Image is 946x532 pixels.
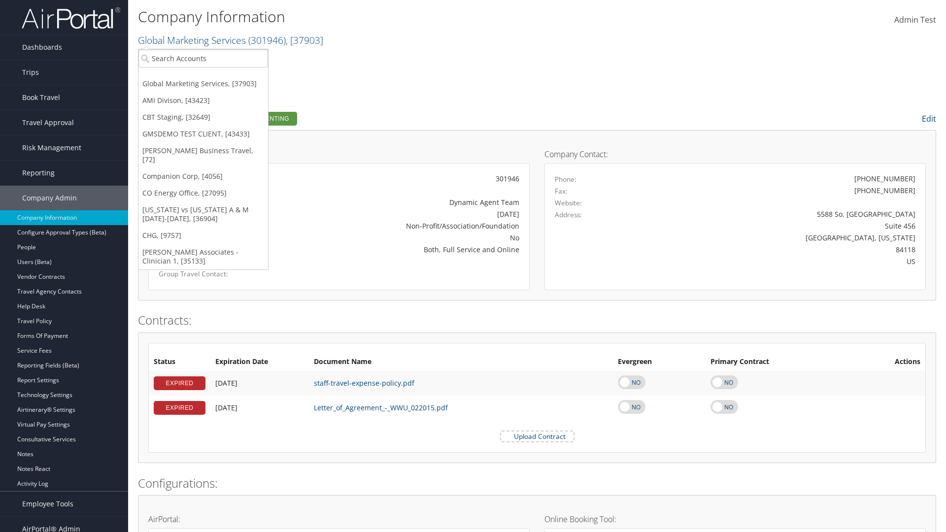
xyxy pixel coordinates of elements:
a: Global Marketing Services [138,33,323,47]
div: EXPIRED [154,376,205,390]
div: [PHONE_NUMBER] [854,173,915,184]
a: GMSDEMO TEST CLIENT, [43433] [138,126,268,142]
h4: Account Details: [148,150,530,158]
div: Add/Edit Date [215,403,304,412]
div: US [649,256,916,266]
a: staff-travel-expense-policy.pdf [314,378,414,388]
th: Primary Contract [706,353,850,371]
span: ( 301946 ) [248,33,286,47]
label: Phone: [555,174,576,184]
label: Upload Contract [501,432,574,441]
a: [PERSON_NAME] Associates - Clinician 1, [35133] [138,244,268,269]
a: Edit [922,113,936,124]
span: Reporting [22,161,55,185]
i: Remove Contract [911,398,920,417]
th: Expiration Date [210,353,309,371]
div: 301946 [284,173,519,184]
div: Add/Edit Date [215,379,304,388]
a: Admin Test [894,5,936,35]
div: [GEOGRAPHIC_DATA], [US_STATE] [649,233,916,243]
span: Dashboards [22,35,62,60]
label: Address: [555,210,582,220]
div: [PHONE_NUMBER] [854,185,915,196]
label: Group Travel Contact: [159,269,269,279]
input: Search Accounts [138,49,268,67]
a: [US_STATE] vs [US_STATE] A & M [DATE]-[DATE], [36904] [138,201,268,227]
div: [DATE] [284,209,519,219]
div: Suite 456 [649,221,916,231]
div: 84118 [649,244,916,255]
div: 5588 So. [GEOGRAPHIC_DATA] [649,209,916,219]
h2: Configurations: [138,475,936,492]
span: Risk Management [22,135,81,160]
div: Both, Full Service and Online [284,244,519,255]
span: [DATE] [215,403,237,412]
h2: Contracts: [138,312,936,329]
span: Admin Test [894,14,936,25]
a: [PERSON_NAME] Business Travel, [72] [138,142,268,168]
a: Letter_of_Agreement_-_WWU_022015.pdf [314,403,448,412]
span: Book Travel [22,85,60,110]
a: Global Marketing Services, [37903] [138,75,268,92]
label: Website: [555,198,582,208]
label: Fax: [555,186,568,196]
span: Company Admin [22,186,77,210]
div: Non-Profit/Association/Foundation [284,221,519,231]
span: Trips [22,60,39,85]
a: CBT Staging, [32649] [138,109,268,126]
div: Dynamic Agent Team [284,197,519,207]
span: Travel Approval [22,110,74,135]
a: Companion Corp, [4056] [138,168,268,185]
th: Evergreen [613,353,706,371]
h2: Company Profile: [138,110,665,127]
div: No [284,233,519,243]
i: Remove Contract [911,373,920,393]
h4: Online Booking Tool: [544,515,926,523]
th: Document Name [309,353,613,371]
a: CHG, [9757] [138,227,268,244]
h4: Company Contact: [544,150,926,158]
div: EXPIRED [154,401,205,415]
h4: AirPortal: [148,515,530,523]
a: CO Energy Office, [27095] [138,185,268,201]
span: Employee Tools [22,492,73,516]
h1: Company Information [138,6,670,27]
th: Status [149,353,210,371]
span: [DATE] [215,378,237,388]
a: AMI Divison, [43423] [138,92,268,109]
th: Actions [850,353,925,371]
span: , [ 37903 ] [286,33,323,47]
img: airportal-logo.png [22,6,120,30]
